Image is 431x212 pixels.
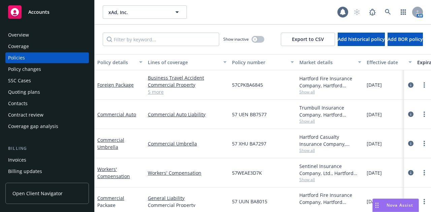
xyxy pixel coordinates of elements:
[97,111,136,118] a: Commercial Auto
[420,81,428,89] a: more
[8,87,40,97] div: Quoting plans
[407,81,415,89] a: circleInformation
[397,5,410,19] a: Switch app
[232,169,262,176] span: 57WEAE3D7K
[373,199,381,212] div: Drag to move
[103,5,187,19] button: xAd, Inc.
[5,98,89,109] a: Contacts
[148,59,219,66] div: Lines of coverage
[420,169,428,177] a: more
[12,190,63,197] span: Open Client Navigator
[148,169,227,176] a: Workers' Compensation
[407,110,415,118] a: circleInformation
[229,54,297,70] button: Policy number
[367,140,382,147] span: [DATE]
[299,192,361,206] div: Hartford Fire Insurance Company, Hartford Insurance Group
[8,52,25,63] div: Policies
[8,75,31,86] div: SSC Cases
[299,206,361,211] span: Show all
[232,198,267,205] span: 57 UUN BA8015
[232,81,263,88] span: 57CPKBA6845
[97,195,124,208] a: Commercial Package
[299,89,361,95] span: Show all
[5,166,89,177] a: Billing updates
[367,81,382,88] span: [DATE]
[8,30,29,40] div: Overview
[5,52,89,63] a: Policies
[5,145,89,152] div: Billing
[381,5,395,19] a: Search
[407,139,415,147] a: circleInformation
[5,3,89,22] a: Accounts
[299,118,361,124] span: Show all
[367,198,382,205] span: [DATE]
[28,9,49,15] span: Accounts
[148,140,227,147] a: Commercial Umbrella
[148,88,227,95] a: 5 more
[407,198,415,206] a: circleInformation
[97,82,134,88] a: Foreign Package
[292,36,324,42] span: Export to CSV
[299,163,361,177] div: Sentinel Insurance Company, Ltd., Hartford Insurance Group
[103,33,219,46] input: Filter by keyword...
[350,5,364,19] a: Start snowing
[97,137,124,150] a: Commercial Umbrella
[299,59,354,66] div: Market details
[372,199,419,212] button: Nova Assist
[407,169,415,177] a: circleInformation
[148,202,227,209] a: Commercial Property
[367,111,382,118] span: [DATE]
[420,110,428,118] a: more
[5,64,89,75] a: Policy changes
[8,110,43,120] div: Contract review
[364,54,415,70] button: Effective date
[5,121,89,132] a: Coverage gap analysis
[420,198,428,206] a: more
[8,121,58,132] div: Coverage gap analysis
[299,177,361,182] span: Show all
[5,87,89,97] a: Quoting plans
[148,74,227,81] a: Business Travel Accident
[338,36,385,42] span: Add historical policy
[148,195,227,202] a: General Liability
[338,33,385,46] button: Add historical policy
[148,111,227,118] a: Commercial Auto Liability
[297,54,364,70] button: Market details
[97,59,135,66] div: Policy details
[367,59,404,66] div: Effective date
[5,30,89,40] a: Overview
[8,155,26,165] div: Invoices
[232,59,287,66] div: Policy number
[145,54,229,70] button: Lines of coverage
[148,81,227,88] a: Commercial Property
[388,33,423,46] button: Add BOR policy
[8,41,29,52] div: Coverage
[299,133,361,147] div: Hartford Casualty Insurance Company, Hartford Insurance Group
[299,147,361,153] span: Show all
[5,41,89,52] a: Coverage
[5,155,89,165] a: Invoices
[299,75,361,89] div: Hartford Fire Insurance Company, Hartford Insurance Group
[420,139,428,147] a: more
[387,202,413,208] span: Nova Assist
[108,9,167,16] span: xAd, Inc.
[8,166,42,177] div: Billing updates
[97,166,130,179] a: Workers' Compensation
[5,75,89,86] a: SSC Cases
[8,64,41,75] div: Policy changes
[281,33,335,46] button: Export to CSV
[95,54,145,70] button: Policy details
[232,140,266,147] span: 57 XHU BA7297
[8,98,28,109] div: Contacts
[223,36,249,42] span: Show inactive
[366,5,379,19] a: Report a Bug
[5,110,89,120] a: Contract review
[299,104,361,118] div: Trumbull Insurance Company, Hartford Insurance Group
[388,36,423,42] span: Add BOR policy
[367,169,382,176] span: [DATE]
[232,111,267,118] span: 57 UEN BB7577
